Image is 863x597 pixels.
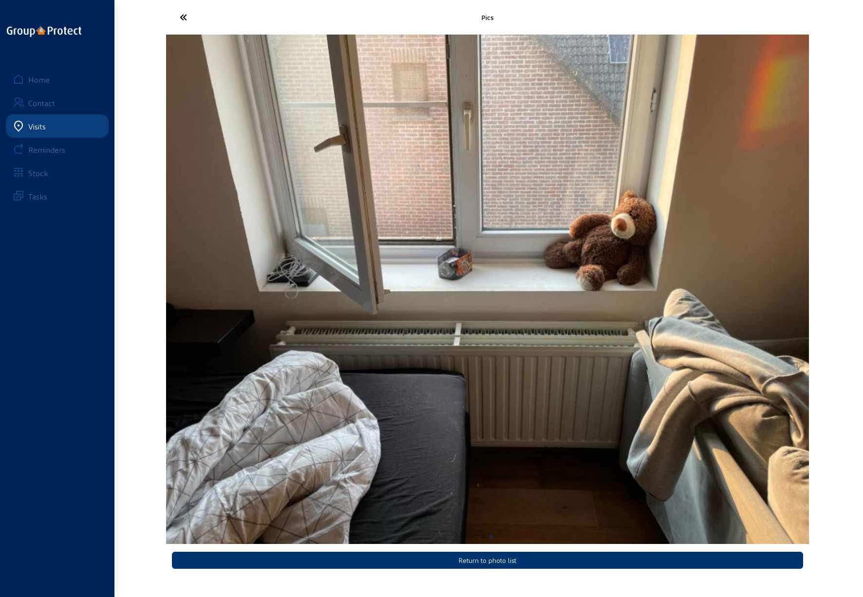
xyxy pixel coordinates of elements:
[166,35,809,544] swiper-slide: 2 / 2
[6,68,109,91] a: Home
[6,161,109,184] a: Stock
[7,26,81,37] img: logo-oneline.png
[28,122,46,131] div: Visits
[172,552,803,569] button: Return to photo list
[28,192,47,201] div: Tasks
[273,13,702,21] div: Pics
[6,91,109,114] a: Contact
[166,35,809,544] img: image002.jpg
[6,114,109,138] a: Visits
[6,138,109,161] a: Reminders
[28,168,48,178] div: Stock
[6,184,109,208] a: Tasks
[28,145,65,154] div: Reminders
[28,75,50,84] div: Home
[28,98,55,108] div: Contact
